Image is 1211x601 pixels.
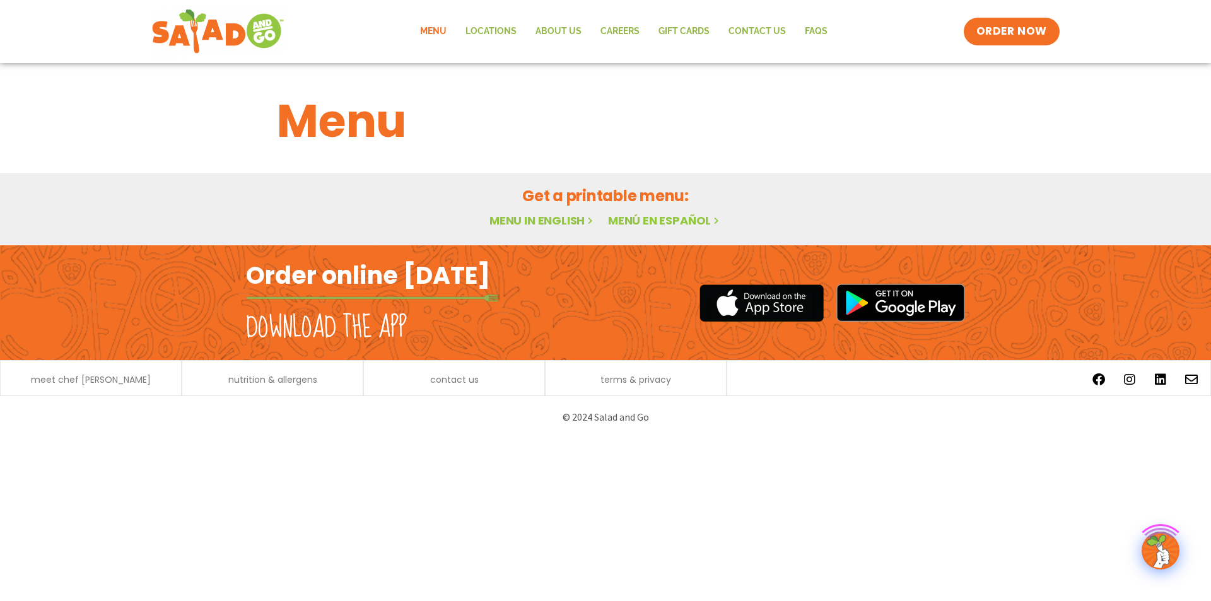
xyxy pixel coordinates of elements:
a: FAQs [795,17,837,46]
a: meet chef [PERSON_NAME] [31,375,151,384]
img: appstore [699,283,824,324]
img: fork [246,295,498,301]
a: nutrition & allergens [228,375,317,384]
a: contact us [430,375,479,384]
a: Careers [591,17,649,46]
img: google_play [836,284,965,322]
a: Menu [411,17,456,46]
a: Menu in English [489,213,595,228]
h2: Order online [DATE] [246,260,490,291]
h1: Menu [277,87,934,155]
h2: Download the app [246,310,407,346]
a: Contact Us [719,17,795,46]
a: About Us [526,17,591,46]
a: terms & privacy [600,375,671,384]
a: ORDER NOW [964,18,1060,45]
a: GIFT CARDS [649,17,719,46]
a: Menú en español [608,213,722,228]
nav: Menu [411,17,837,46]
img: new-SAG-logo-768×292 [151,6,284,57]
a: Locations [456,17,526,46]
span: ORDER NOW [976,24,1047,39]
p: © 2024 Salad and Go [252,409,959,426]
h2: Get a printable menu: [277,185,934,207]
